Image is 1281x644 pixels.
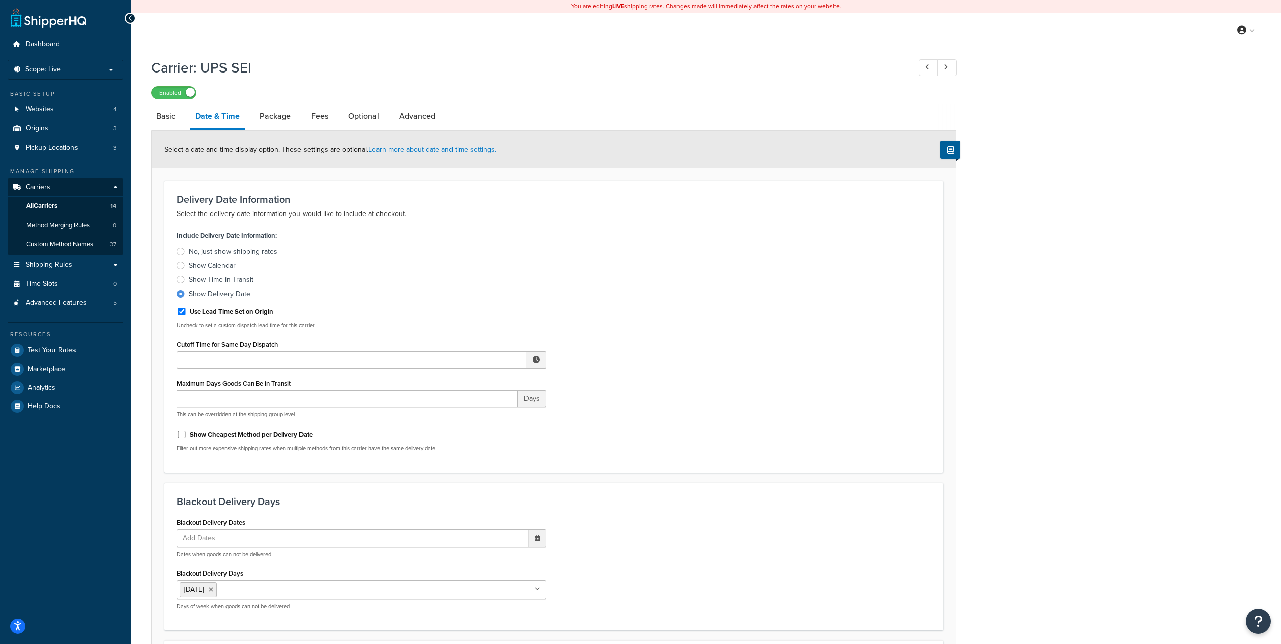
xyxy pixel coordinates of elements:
[8,275,123,294] li: Time Slots
[26,299,87,307] span: Advanced Features
[177,380,291,387] label: Maximum Days Goods Can Be in Transit
[8,197,123,216] a: AllCarriers14
[190,430,313,439] label: Show Cheapest Method per Delivery Date
[151,104,180,128] a: Basic
[8,138,123,157] a: Pickup Locations3
[368,144,496,155] a: Learn more about date and time settings.
[110,240,116,249] span: 37
[189,275,253,285] div: Show Time in Transit
[113,105,117,114] span: 4
[8,235,123,254] li: Custom Method Names
[28,346,76,355] span: Test Your Rates
[189,261,236,271] div: Show Calendar
[190,104,245,130] a: Date & Time
[8,294,123,312] a: Advanced Features5
[177,322,546,329] p: Uncheck to set a custom dispatch lead time for this carrier
[8,167,123,176] div: Manage Shipping
[394,104,440,128] a: Advanced
[8,294,123,312] li: Advanced Features
[28,384,55,392] span: Analytics
[177,411,546,418] p: This can be overridden at the shipping group level
[8,138,123,157] li: Pickup Locations
[8,397,123,415] a: Help Docs
[8,379,123,397] a: Analytics
[8,119,123,138] a: Origins3
[306,104,333,128] a: Fees
[189,289,250,299] div: Show Delivery Date
[28,365,65,374] span: Marketplace
[919,59,938,76] a: Previous Record
[937,59,957,76] a: Next Record
[177,229,277,243] label: Include Delivery Date Information:
[26,124,48,133] span: Origins
[184,584,204,595] span: [DATE]
[177,603,546,610] p: Days of week when goods can not be delivered
[26,261,72,269] span: Shipping Rules
[113,280,117,289] span: 0
[177,551,546,558] p: Dates when goods can not be delivered
[1246,609,1271,634] button: Open Resource Center
[180,530,228,547] span: Add Dates
[26,221,90,230] span: Method Merging Rules
[177,569,243,577] label: Blackout Delivery Days
[8,119,123,138] li: Origins
[177,208,931,220] p: Select the delivery date information you would like to include at checkout.
[177,445,546,452] p: Filter out more expensive shipping rates when multiple methods from this carrier have the same de...
[177,519,245,526] label: Blackout Delivery Dates
[8,100,123,119] li: Websites
[26,280,58,289] span: Time Slots
[26,40,60,49] span: Dashboard
[177,496,931,507] h3: Blackout Delivery Days
[940,141,960,159] button: Show Help Docs
[26,240,93,249] span: Custom Method Names
[26,202,57,210] span: All Carriers
[8,341,123,360] a: Test Your Rates
[26,105,54,114] span: Websites
[113,221,116,230] span: 0
[152,87,196,99] label: Enabled
[25,65,61,74] span: Scope: Live
[26,144,78,152] span: Pickup Locations
[26,183,50,192] span: Carriers
[8,216,123,235] li: Method Merging Rules
[164,144,496,155] span: Select a date and time display option. These settings are optional.
[8,90,123,98] div: Basic Setup
[612,2,624,11] b: LIVE
[113,299,117,307] span: 5
[113,144,117,152] span: 3
[8,100,123,119] a: Websites4
[8,256,123,274] a: Shipping Rules
[151,58,900,78] h1: Carrier: UPS SEI
[177,194,931,205] h3: Delivery Date Information
[8,178,123,255] li: Carriers
[8,275,123,294] a: Time Slots0
[8,35,123,54] a: Dashboard
[255,104,296,128] a: Package
[113,124,117,133] span: 3
[28,402,60,411] span: Help Docs
[8,216,123,235] a: Method Merging Rules0
[518,390,546,407] span: Days
[343,104,384,128] a: Optional
[189,247,277,257] div: No, just show shipping rates
[8,178,123,197] a: Carriers
[110,202,116,210] span: 14
[8,235,123,254] a: Custom Method Names37
[177,341,278,348] label: Cutoff Time for Same Day Dispatch
[8,360,123,378] a: Marketplace
[190,307,273,316] label: Use Lead Time Set on Origin
[8,330,123,339] div: Resources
